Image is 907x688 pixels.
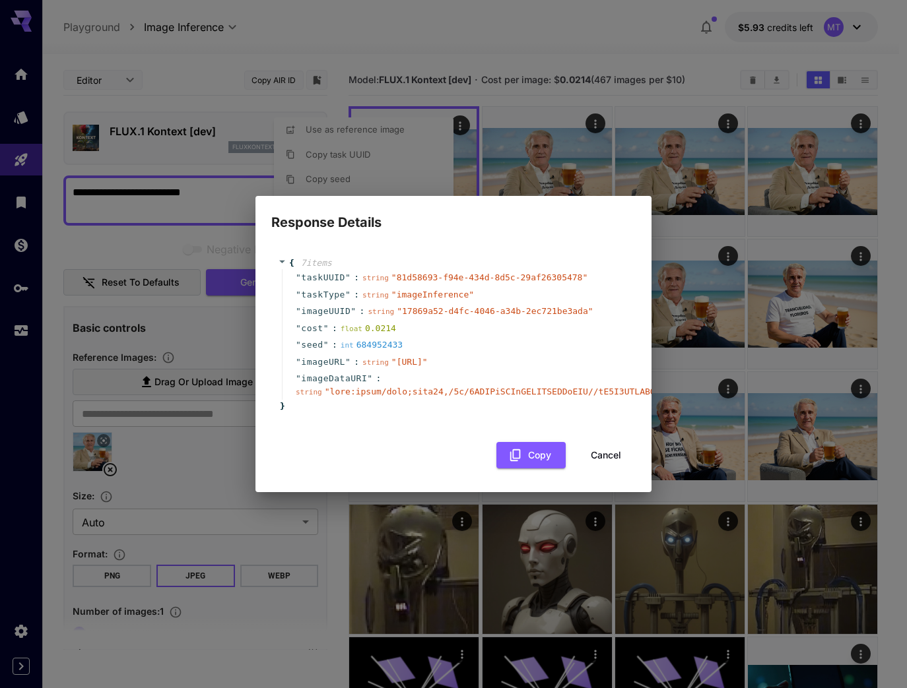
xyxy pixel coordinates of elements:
span: 7 item s [301,258,332,268]
span: imageURL [301,356,345,369]
span: " [296,357,301,367]
span: imageUUID [301,305,351,318]
h2: Response Details [255,196,652,233]
span: " [367,373,372,383]
span: " [323,323,329,333]
span: " [345,357,351,367]
div: 684952433 [341,338,403,352]
span: seed [301,338,323,352]
span: " [296,373,301,383]
span: " [296,290,301,299]
button: Copy [496,442,566,469]
span: { [289,257,294,270]
span: string [362,358,389,367]
span: string [362,274,389,282]
span: : [376,372,382,385]
span: int [341,341,354,350]
span: string [368,307,394,316]
span: taskUUID [301,271,345,284]
span: float [341,325,362,333]
span: : [332,322,337,335]
span: " [296,306,301,316]
span: : [332,338,337,352]
span: : [354,356,359,369]
span: " [296,272,301,282]
div: 0.0214 [341,322,396,335]
span: " [345,290,351,299]
span: : [360,305,365,318]
span: : [354,271,359,284]
span: " [323,340,329,350]
span: " imageInference " [391,290,474,299]
span: " [345,272,351,282]
span: string [296,388,322,396]
span: cost [301,322,323,335]
span: : [354,288,359,301]
span: taskType [301,288,345,301]
button: Cancel [576,442,636,469]
span: " [URL] " [391,357,428,367]
span: " 81d58693-f94e-434d-8d5c-29af26305478 " [391,272,588,282]
span: " [296,323,301,333]
span: " 17869a52-d4fc-4046-a34b-2ec721be3ada " [397,306,593,316]
span: string [362,291,389,299]
span: " [351,306,356,316]
span: " [296,340,301,350]
span: } [278,400,285,413]
span: imageDataURI [301,372,367,385]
